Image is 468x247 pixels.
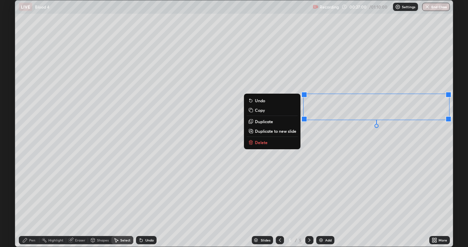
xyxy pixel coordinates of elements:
[325,238,332,242] div: Add
[247,138,298,146] button: Delete
[422,3,450,11] button: End Class
[247,96,298,105] button: Undo
[120,238,131,242] div: Select
[97,238,109,242] div: Shapes
[255,119,273,124] p: Duplicate
[318,237,324,243] img: add-slide-button
[145,238,154,242] div: Undo
[75,238,85,242] div: Eraser
[21,4,30,10] p: LIVE
[298,237,303,243] div: 5
[255,140,268,145] p: Delete
[29,238,35,242] div: Pen
[439,238,447,242] div: More
[247,117,298,126] button: Duplicate
[255,98,265,103] p: Undo
[287,238,294,242] div: 5
[255,128,296,134] p: Duplicate to new slide
[402,5,415,9] p: Settings
[48,238,63,242] div: Highlight
[255,107,265,113] p: Copy
[247,127,298,135] button: Duplicate to new slide
[320,4,339,10] p: Recording
[313,4,318,10] img: recording.375f2c34.svg
[295,238,297,242] div: /
[424,4,430,10] img: end-class-cross
[395,4,401,10] img: class-settings-icons
[35,4,49,10] p: Blood 4
[261,238,270,242] div: Slides
[247,106,298,114] button: Copy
